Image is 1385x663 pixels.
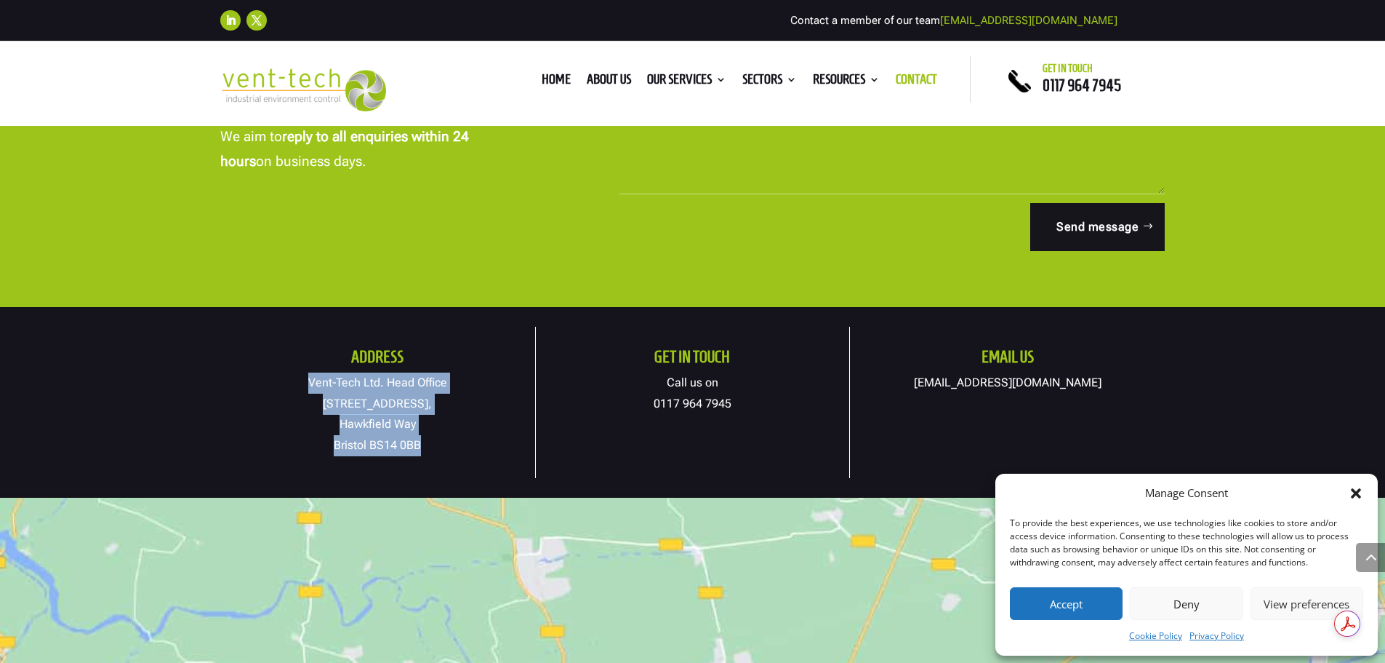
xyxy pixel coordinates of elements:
[1129,627,1182,645] a: Cookie Policy
[1250,587,1363,620] button: View preferences
[1030,203,1165,251] button: Send message
[220,128,282,145] span: We aim to
[1349,486,1363,501] div: Close dialog
[1145,485,1228,502] div: Manage Consent
[742,74,797,90] a: Sectors
[220,373,535,456] p: Vent-Tech Ltd. Head Office [STREET_ADDRESS], Hawkfield Way Bristol BS14 0BB
[647,74,726,90] a: Our Services
[1189,627,1244,645] a: Privacy Policy
[940,14,1117,27] a: [EMAIL_ADDRESS][DOMAIN_NAME]
[220,128,469,170] strong: reply to all enquiries within 24 hours
[1043,63,1093,74] span: Get in touch
[220,10,241,31] a: Follow on LinkedIn
[587,74,631,90] a: About us
[654,397,731,410] a: 0117 964 7945
[1043,76,1121,94] a: 0117 964 7945
[813,74,880,90] a: Resources
[1010,587,1123,620] button: Accept
[220,349,535,373] h2: Address
[1010,517,1362,569] div: To provide the best experiences, we use technologies like cookies to store and/or access device i...
[1130,587,1243,620] button: Deny
[246,10,267,31] a: Follow on X
[850,349,1165,373] h2: Email us
[256,153,366,170] span: on business days.
[536,349,849,373] h2: Get in touch
[914,376,1101,389] a: [EMAIL_ADDRESS][DOMAIN_NAME]
[790,14,1117,27] span: Contact a member of our team
[536,373,849,415] p: Call us on
[896,74,937,90] a: Contact
[542,74,571,90] a: Home
[220,68,387,111] img: 2023-09-27T08_35_16.549ZVENT-TECH---Clear-background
